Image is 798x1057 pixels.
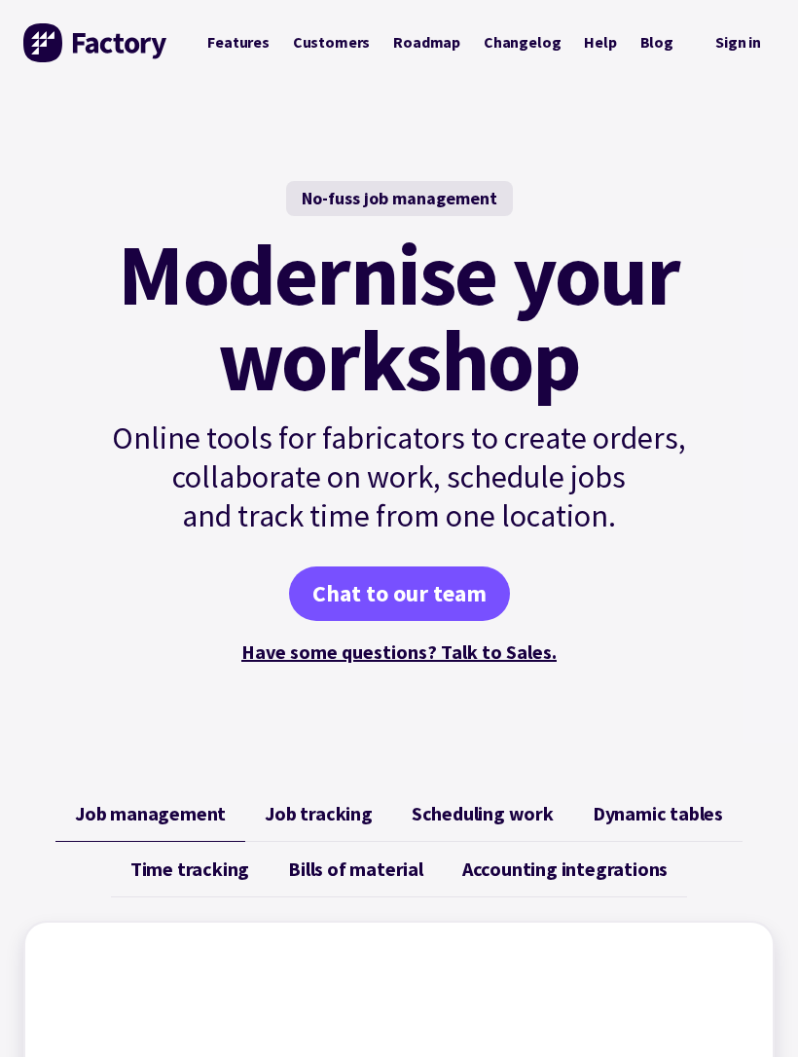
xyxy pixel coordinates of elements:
span: Job management [75,802,226,825]
a: Changelog [472,24,572,60]
p: Online tools for fabricators to create orders, collaborate on work, schedule jobs and track time ... [70,419,728,535]
span: Scheduling work [412,802,554,825]
div: No-fuss job management [286,181,513,216]
mark: Modernise your workshop [118,232,679,403]
a: Sign in [702,23,775,63]
a: Blog [629,24,685,60]
span: Time tracking [130,857,249,881]
a: Have some questions? Talk to Sales. [241,639,557,664]
a: Chat to our team [289,566,510,621]
span: Dynamic tables [593,802,723,825]
a: Features [196,24,281,60]
span: Job tracking [265,802,373,825]
a: Help [572,24,628,60]
nav: Secondary Navigation [702,23,775,63]
span: Bills of material [288,857,423,881]
a: Customers [281,24,381,60]
nav: Primary Navigation [196,24,685,60]
img: Factory [23,23,169,62]
span: Accounting integrations [462,857,668,881]
a: Roadmap [381,24,472,60]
